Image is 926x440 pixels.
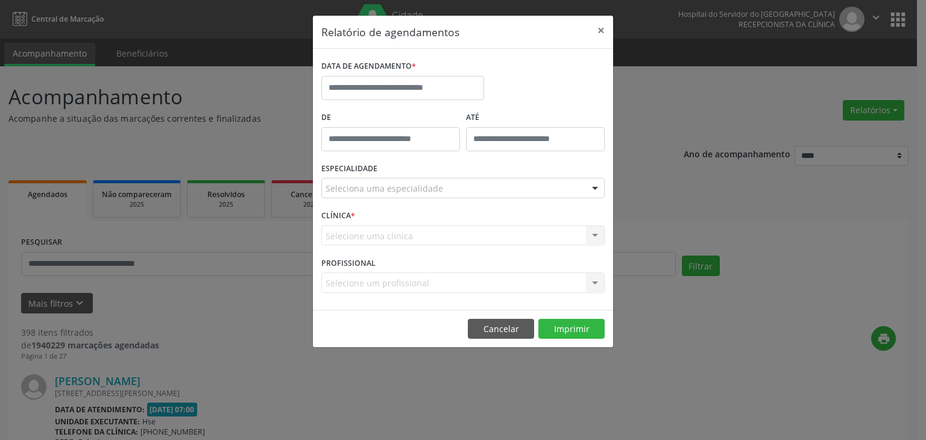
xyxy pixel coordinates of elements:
h5: Relatório de agendamentos [321,24,459,40]
button: Cancelar [468,319,534,339]
button: Imprimir [538,319,605,339]
span: Seleciona uma especialidade [326,182,443,195]
label: CLÍNICA [321,207,355,225]
label: ESPECIALIDADE [321,160,377,178]
button: Close [589,16,613,45]
label: PROFISSIONAL [321,254,376,272]
label: De [321,108,460,127]
label: ATÉ [466,108,605,127]
label: DATA DE AGENDAMENTO [321,57,416,76]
